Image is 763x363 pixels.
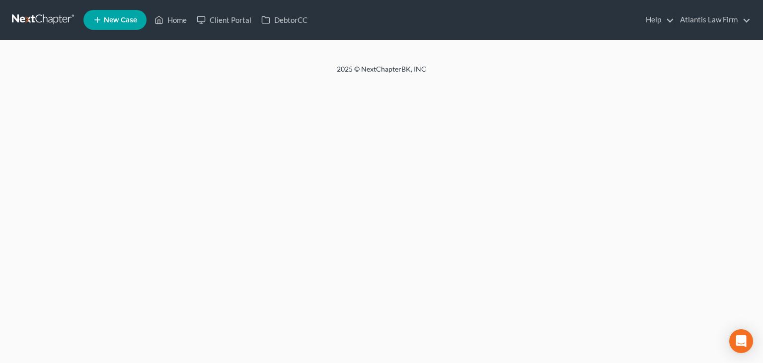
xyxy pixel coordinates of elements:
div: 2025 © NextChapterBK, INC [98,64,665,82]
div: Open Intercom Messenger [729,329,753,353]
new-legal-case-button: New Case [83,10,147,30]
a: Atlantis Law Firm [675,11,751,29]
a: Help [641,11,674,29]
a: DebtorCC [256,11,312,29]
a: Client Portal [192,11,256,29]
a: Home [150,11,192,29]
